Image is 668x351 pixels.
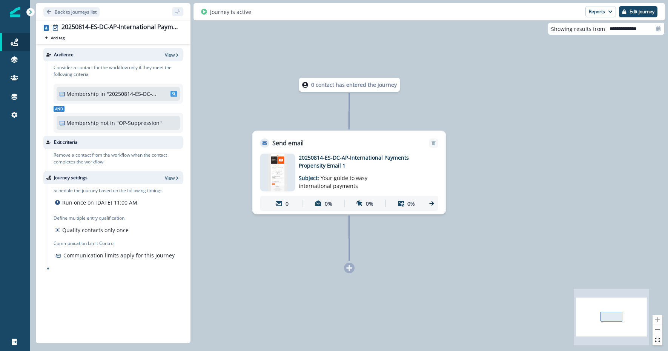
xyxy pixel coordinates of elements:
div: 0 contact has entered the journey [277,78,422,92]
button: Edit journey [619,6,657,17]
p: Communication Limit Control [54,240,183,247]
p: 20250814-ES-DC-AP-International Payments Propensity Email 1 [299,154,419,169]
g: Edge from node-dl-count to 08ffb44d-539d-413c-b3df-69b72a262bc9 [349,93,350,129]
p: View [165,52,175,58]
p: Subject: [299,169,393,190]
div: Send emailRemoveemail asset unavailable20250814-ES-DC-AP-International Payments Propensity Email ... [252,131,446,214]
p: Send email [272,139,304,148]
p: not in [100,119,115,127]
button: Add tag [43,35,66,41]
p: Membership [66,119,99,127]
p: Run once on [DATE] 11:00 AM [62,199,137,206]
p: Qualify contacts only once [62,226,129,234]
p: Journey is active [210,8,251,16]
p: "20250814-ES-DC-AP-International Payments Propensity" [107,90,157,98]
div: 20250814-ES-DC-AP-International Payments Propensity [61,23,180,32]
span: SL [170,91,177,97]
p: 0 [286,200,289,208]
p: 0% [407,200,415,208]
p: 0% [366,200,373,208]
p: Showing results from [551,25,605,33]
span: And [54,106,64,112]
img: email asset unavailable [268,154,287,191]
img: Inflection [10,7,20,17]
p: Back to journeys list [55,9,97,15]
button: View [165,52,180,58]
p: Add tag [51,35,64,40]
p: Communication limits apply for this Journey [63,251,175,259]
button: sidebar collapse toggle [172,7,183,16]
p: Journey settings [54,174,88,181]
p: 0% [325,200,332,208]
p: Membership [66,90,99,98]
button: fit view [653,335,662,345]
button: zoom out [653,325,662,335]
p: View [165,175,175,181]
p: Remove a contact from the workflow when the contact completes the workflow [54,152,183,165]
g: Edge from 08ffb44d-539d-413c-b3df-69b72a262bc9 to node-add-under-521657a5-1f5a-45d2-a6c3-b48dda7a... [349,216,350,261]
p: Edit journey [630,9,654,14]
p: Schedule the journey based on the following timings [54,187,163,194]
p: Exit criteria [54,139,78,146]
p: "OP-Suppression" [117,119,167,127]
p: 0 contact has entered the journey [311,81,397,89]
span: Your guide to easy international payments [299,174,367,189]
p: in [100,90,105,98]
button: View [165,175,180,181]
p: Audience [54,51,74,58]
p: Consider a contact for the workflow only if they meet the following criteria [54,64,183,78]
button: Go back [43,7,100,17]
p: Define multiple entry qualification [54,215,130,222]
button: Reports [585,6,616,17]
